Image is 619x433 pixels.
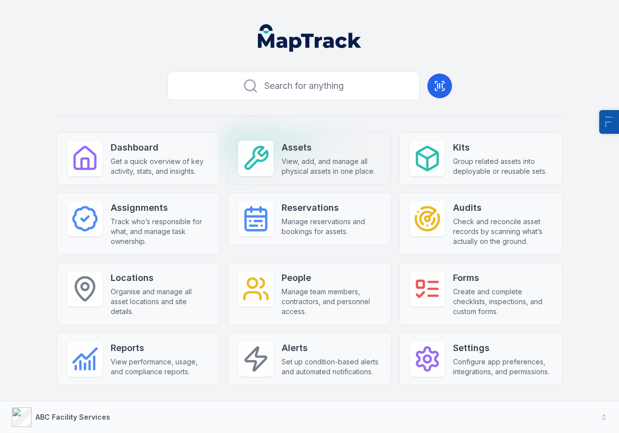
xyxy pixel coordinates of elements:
[453,287,552,316] span: Create and complete checklists, inspections, and custom forms.
[453,141,552,155] strong: Kits
[228,193,391,245] a: ReservationsManage reservations and bookings for assets.
[167,72,419,100] button: Search for anything
[57,263,220,325] a: LocationsOrganise and manage all asset locations and site details.
[57,193,220,255] a: AssignmentsTrack who’s responsible for what, and manage task ownership.
[57,132,220,185] a: DashboardGet a quick overview of key activity, stats, and insights.
[399,263,563,325] a: FormsCreate and complete checklists, inspections, and custom forms.
[282,217,381,236] span: Manage reservations and bookings for assets.
[282,201,381,215] strong: Reservations
[111,217,210,246] span: Track who’s responsible for what, and manage task ownership.
[399,333,563,385] a: SettingsConfigure app preferences, integrations, and permissions.
[282,357,381,377] span: Set up condition-based alerts and automated notifications.
[282,341,381,355] strong: Alerts
[282,287,381,316] span: Manage team members, contractors, and personnel access.
[282,271,381,285] strong: People
[399,193,563,255] a: AuditsCheck and reconcile asset records by scanning what’s actually on the ground.
[453,157,552,176] span: Group related assets into deployable or reusable sets.
[111,357,210,377] span: View performance, usage, and compliance reports.
[228,263,391,325] a: PeopleManage team members, contractors, and personnel access.
[282,141,381,155] strong: Assets
[453,341,552,355] strong: Settings
[282,157,381,176] span: View, add, and manage all physical assets in one place.
[111,341,210,355] strong: Reports
[399,132,563,185] a: KitsGroup related assets into deployable or reusable sets.
[111,201,210,215] strong: Assignments
[453,357,552,377] span: Configure app preferences, integrations, and permissions.
[111,157,210,176] span: Get a quick overview of key activity, stats, and insights.
[111,141,210,155] strong: Dashboard
[453,271,552,285] strong: Forms
[111,271,210,285] strong: Locations
[453,217,552,246] span: Check and reconcile asset records by scanning what’s actually on the ground.
[36,413,110,421] strong: ABC Facility Services
[57,333,220,385] a: ReportsView performance, usage, and compliance reports.
[242,24,377,52] nav: Global
[228,132,391,185] a: AssetsView, add, and manage all physical assets in one place.
[228,333,391,385] a: AlertsSet up condition-based alerts and automated notifications.
[264,79,344,93] span: Search for anything
[453,201,552,215] strong: Audits
[111,287,210,316] span: Organise and manage all asset locations and site details.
